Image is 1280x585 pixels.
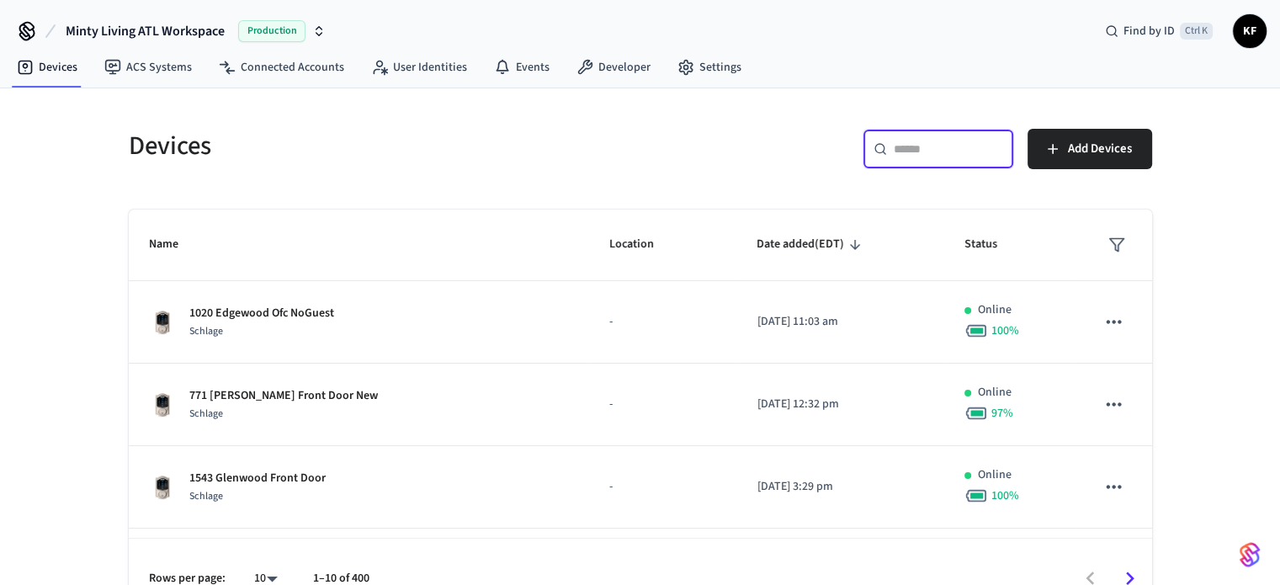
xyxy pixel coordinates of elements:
span: KF [1235,16,1265,46]
p: 1020 Edgewood Ofc NoGuest [189,305,334,322]
a: User Identities [358,52,481,82]
a: Events [481,52,563,82]
p: - [609,396,717,413]
span: Find by ID [1123,23,1175,40]
span: Location [609,231,676,258]
span: Status [964,231,1019,258]
img: Schlage Sense Smart Deadbolt with Camelot Trim, Front [149,309,176,336]
p: Online [978,466,1012,484]
span: Add Devices [1068,138,1132,160]
span: Name [149,231,200,258]
div: Find by IDCtrl K [1091,16,1226,46]
span: Production [238,20,305,42]
p: - [609,478,717,496]
p: [DATE] 12:32 pm [757,396,924,413]
span: Date added(EDT) [757,231,866,258]
span: 100 % [991,487,1019,504]
span: Schlage [189,407,223,421]
img: Schlage Sense Smart Deadbolt with Camelot Trim, Front [149,474,176,501]
span: Schlage [189,324,223,338]
a: Connected Accounts [205,52,358,82]
a: ACS Systems [91,52,205,82]
p: Online [978,301,1012,319]
img: SeamLogoGradient.69752ec5.svg [1240,541,1260,568]
span: Minty Living ATL Workspace [66,21,225,41]
h5: Devices [129,129,630,163]
p: Online [978,384,1012,402]
p: - [609,313,717,331]
span: 100 % [991,322,1019,339]
span: 97 % [991,405,1013,422]
p: 1543 Glenwood Front Door [189,470,326,487]
p: [DATE] 11:03 am [757,313,924,331]
p: [DATE] 3:29 pm [757,478,924,496]
p: 771 [PERSON_NAME] Front Door New [189,387,378,405]
button: Add Devices [1028,129,1152,169]
a: Devices [3,52,91,82]
a: Developer [563,52,664,82]
span: Ctrl K [1180,23,1213,40]
img: Schlage Sense Smart Deadbolt with Camelot Trim, Front [149,391,176,418]
a: Settings [664,52,755,82]
button: KF [1233,14,1267,48]
span: Schlage [189,489,223,503]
